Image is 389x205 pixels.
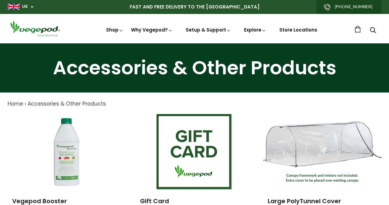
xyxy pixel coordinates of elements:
a: UK [22,4,28,10]
a: Shop [106,27,123,33]
span: › [25,100,26,107]
img: Vegepod [8,20,62,37]
a: Accessories & Other Products [28,100,106,107]
a: Store Locations [279,27,317,33]
h1: Accessories & Other Products [8,59,381,77]
a: Setup & Support [186,27,231,33]
img: Large PolyTunnel Cover [263,122,381,182]
img: Vegepod Booster [29,114,105,190]
nav: breadcrumbs [8,100,381,108]
img: gb_large.png [8,4,20,10]
a: Why Vegepod? [131,27,172,33]
a: Search [370,28,376,34]
a: Explore [244,27,266,33]
img: Gift Card [157,114,232,190]
a: Home [8,100,23,107]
